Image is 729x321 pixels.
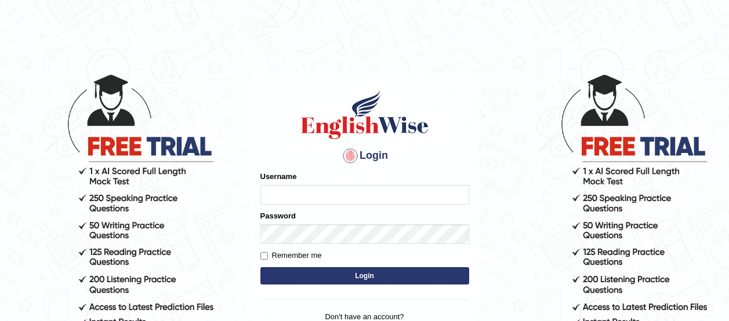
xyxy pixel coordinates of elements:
[299,89,431,141] img: Logo of English Wise sign in for intelligent practice with AI
[260,250,322,261] label: Remember me
[260,252,268,260] input: Remember me
[260,147,469,165] h4: Login
[260,210,296,221] label: Password
[260,267,469,284] button: Login
[260,171,297,182] label: Username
